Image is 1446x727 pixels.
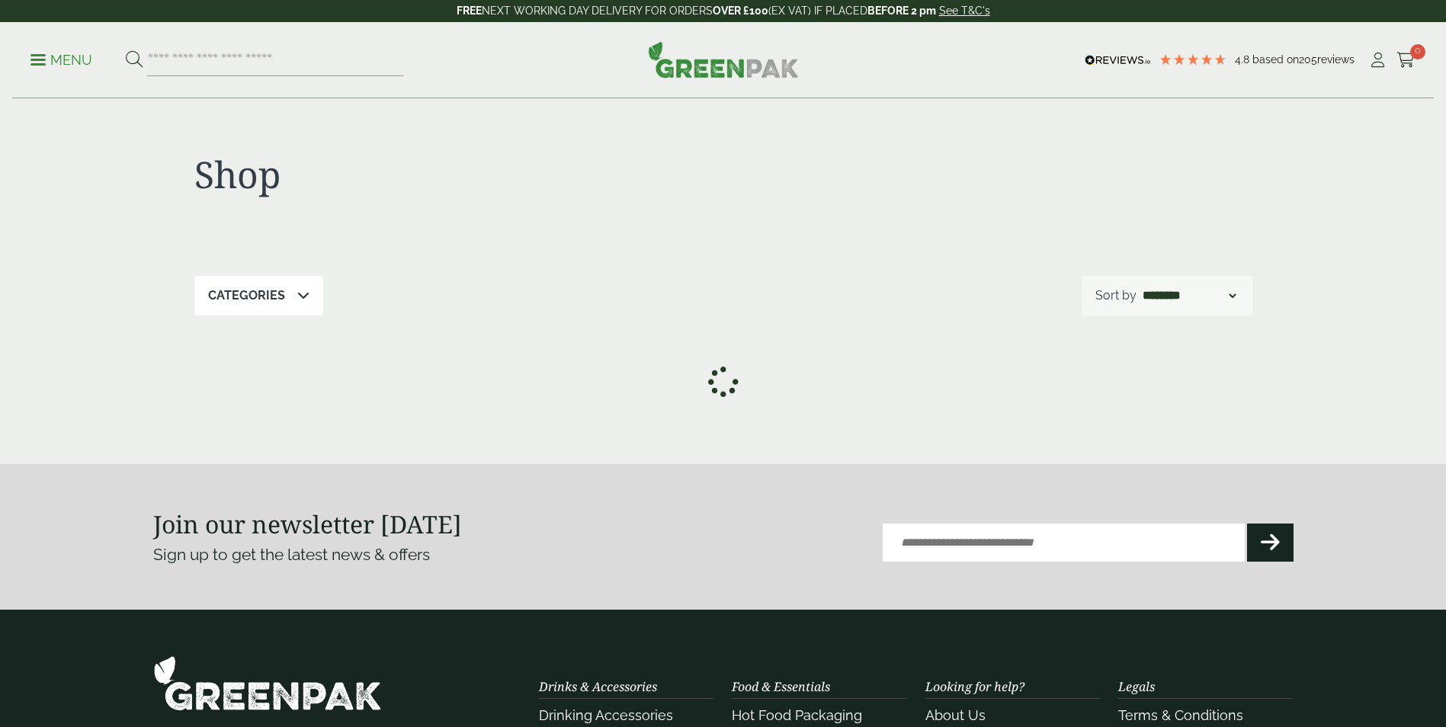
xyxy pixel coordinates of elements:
div: 4.79 Stars [1159,53,1227,66]
p: Menu [30,51,92,69]
p: Sort by [1095,287,1137,305]
a: Terms & Conditions [1118,707,1243,723]
i: My Account [1368,53,1387,68]
a: Drinking Accessories [539,707,673,723]
a: Hot Food Packaging [732,707,862,723]
strong: FREE [457,5,482,17]
strong: BEFORE 2 pm [867,5,936,17]
a: Menu [30,51,92,66]
a: 0 [1396,49,1416,72]
span: reviews [1317,53,1355,66]
p: Categories [208,287,285,305]
a: See T&C's [939,5,990,17]
h1: Shop [194,152,723,197]
img: GreenPak Supplies [648,41,799,78]
span: Based on [1252,53,1299,66]
p: Sign up to get the latest news & offers [153,543,666,567]
i: Cart [1396,53,1416,68]
a: About Us [925,707,986,723]
strong: Join our newsletter [DATE] [153,508,462,540]
strong: OVER £100 [713,5,768,17]
img: GreenPak Supplies [153,655,382,711]
img: REVIEWS.io [1085,55,1151,66]
select: Shop order [1140,287,1239,305]
span: 205 [1299,53,1317,66]
span: 0 [1410,44,1425,59]
span: 4.8 [1235,53,1252,66]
